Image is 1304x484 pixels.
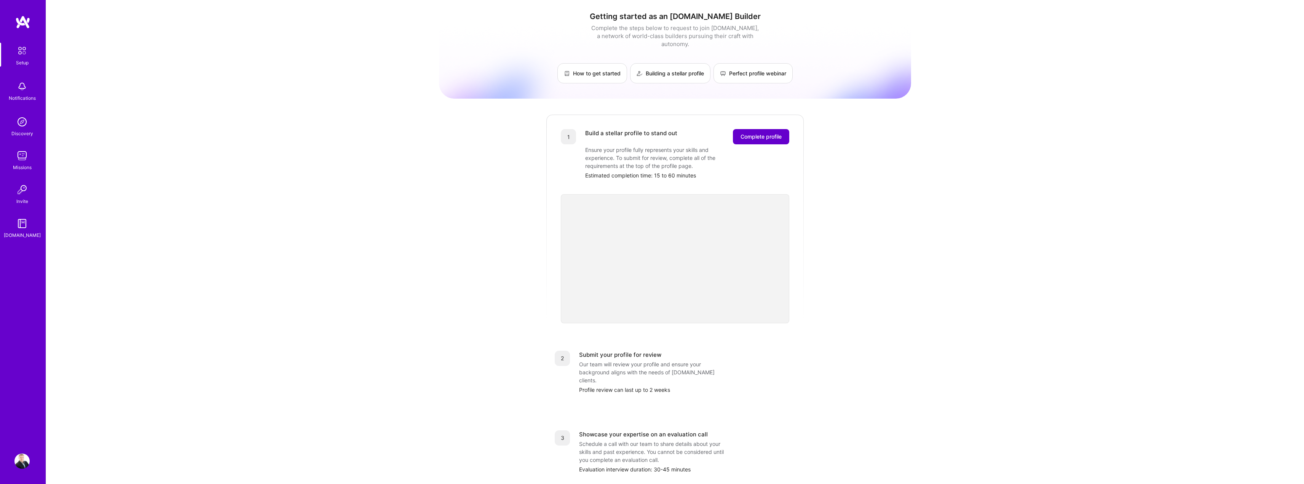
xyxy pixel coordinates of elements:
[589,24,761,48] div: Complete the steps below to request to join [DOMAIN_NAME], a network of world-class builders purs...
[579,360,731,384] div: Our team will review your profile and ensure your background aligns with the needs of [DOMAIN_NAM...
[14,182,30,197] img: Invite
[14,148,30,163] img: teamwork
[585,171,789,179] div: Estimated completion time: 15 to 60 minutes
[14,114,30,129] img: discovery
[14,216,30,231] img: guide book
[561,194,789,323] iframe: video
[557,63,627,83] a: How to get started
[564,70,570,77] img: How to get started
[713,63,793,83] a: Perfect profile webinar
[579,386,795,394] div: Profile review can last up to 2 weeks
[16,59,29,67] div: Setup
[4,231,41,239] div: [DOMAIN_NAME]
[561,129,576,144] div: 1
[741,133,782,141] span: Complete profile
[14,454,30,469] img: User Avatar
[555,351,570,366] div: 2
[579,465,795,473] div: Evaluation interview duration: 30-45 minutes
[579,440,731,464] div: Schedule a call with our team to share details about your skills and past experience. You cannot ...
[585,129,677,144] div: Build a stellar profile to stand out
[555,430,570,446] div: 3
[9,94,36,102] div: Notifications
[579,351,661,359] div: Submit your profile for review
[585,146,737,170] div: Ensure your profile fully represents your skills and experience. To submit for review, complete a...
[15,15,30,29] img: logo
[439,12,911,21] h1: Getting started as an [DOMAIN_NAME] Builder
[13,454,32,469] a: User Avatar
[720,70,726,77] img: Perfect profile webinar
[579,430,708,438] div: Showcase your expertise on an evaluation call
[14,43,30,59] img: setup
[16,197,28,205] div: Invite
[733,129,789,144] button: Complete profile
[13,163,32,171] div: Missions
[630,63,710,83] a: Building a stellar profile
[637,70,643,77] img: Building a stellar profile
[14,79,30,94] img: bell
[11,129,33,137] div: Discovery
